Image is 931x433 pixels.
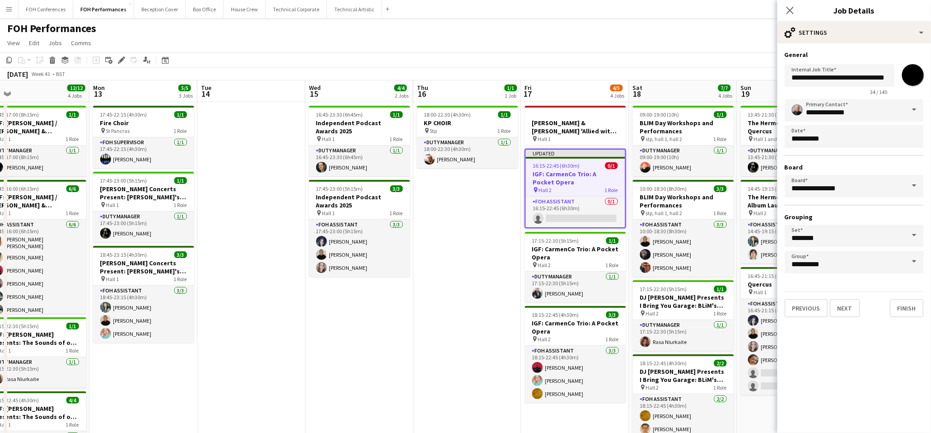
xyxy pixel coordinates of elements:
span: 16:15-22:45 (6h30m) [533,162,580,169]
h3: Board [785,163,924,171]
div: 4 Jobs [719,92,733,99]
span: 1/1 [66,111,79,118]
button: Finish [890,299,924,317]
span: 10:00-18:30 (8h30m) [640,185,687,192]
span: 14 [200,89,211,99]
app-card-role: Duty Manager1/117:15-22:30 (5h15m)Rasa Niurkaite [633,320,734,351]
div: 2 Jobs [395,92,409,99]
app-job-card: 09:00-19:00 (10h)1/1BLIM Day Workshops and Performances stp, hall 1, hall 21 RoleDuty Manager1/10... [633,106,734,176]
span: Hall 2 [539,187,552,193]
span: 17:15-22:30 (5h15m) [532,237,579,244]
h3: BLIM Day Workshops and Performances [633,119,734,135]
app-card-role: Duty Manager1/117:15-22:30 (5h15m)[PERSON_NAME] [525,272,626,302]
span: 16 [416,89,428,99]
span: Hall 2 [538,336,551,343]
h3: Grouping [785,213,924,221]
span: Hall 1 [106,202,119,208]
app-job-card: 17:45-22:15 (4h30m)1/1Fire Choir St Pancras1 RoleFOH Supervisor1/117:45-22:15 (4h30m)[PERSON_NAME] [93,106,194,168]
h1: FOH Performances [7,22,96,35]
span: View [7,39,20,47]
span: Sun [741,84,752,92]
span: 1 Role [174,127,187,134]
span: 1 Role [498,127,511,134]
span: 3/3 [606,311,619,318]
div: 17:45-23:00 (5h15m)3/3Independent Podcast Awards 2025 Hall 11 RoleFOH Assistant3/317:45-23:00 (5h... [309,180,410,277]
span: 1/1 [66,323,79,329]
span: Tue [201,84,211,92]
div: 4 Jobs [611,92,625,99]
span: 0/1 [605,162,618,169]
span: 13:45-21:30 (7h45m) [748,111,795,118]
button: FOH Conferences [19,0,73,18]
h3: IGF: CarmenCo Trio: A Pocket Opera [525,245,626,261]
app-job-card: 13:45-21:30 (7h45m)1/1The Hermes Experiment / Quercus Hall 1 and 21 RoleDuty Manager1/113:45-21:3... [741,106,842,176]
span: 1/1 [498,111,511,118]
app-job-card: [PERSON_NAME] & [PERSON_NAME] 'Allied with Nature' Album Launch Hall 1 [525,106,626,145]
span: 19 [739,89,752,99]
app-card-role: Duty Manager1/113:45-21:30 (7h45m)[PERSON_NAME] [741,146,842,176]
span: 1 Role [174,202,187,208]
span: 18:15-22:45 (4h30m) [640,360,687,367]
span: 1/1 [174,177,187,184]
div: 17:45-23:00 (5h15m)1/1[PERSON_NAME] Concerts Present: [PERSON_NAME]'s Cabinet Hall 11 RoleDuty Ma... [93,172,194,242]
span: 1/1 [714,286,727,292]
div: [DATE] [7,70,28,79]
h3: General [785,51,924,59]
div: 17:15-22:30 (5h15m)1/1DJ [PERSON_NAME] Presents I Bring You Garage: BLiM's 5th Anniversary Celebr... [633,280,734,351]
span: Fri [525,84,532,92]
div: BST [56,71,65,77]
span: 4/5 [610,85,623,91]
h3: Independent Podcast Awards 2025 [309,119,410,135]
span: 1 Role [174,276,187,282]
div: 3 Jobs [179,92,193,99]
div: 18:45-23:15 (4h30m)3/3[PERSON_NAME] Concerts Present: [PERSON_NAME]'s Cabinet Hall 11 RoleFOH Ass... [93,246,194,343]
span: 1 Role [714,310,727,317]
h3: [PERSON_NAME] Concerts Present: [PERSON_NAME]'s Cabinet [93,259,194,275]
span: Hall 2 [646,384,659,391]
app-job-card: 10:00-18:30 (8h30m)3/3BLIM Day Workshops and Performances stp, hall 1, hall 21 RoleFOH Assistant3... [633,180,734,277]
span: 1 Role [714,136,727,142]
span: Stp [430,127,437,134]
h3: The Hermes Experiment TREE Album Launch [741,193,842,209]
a: Comms [67,37,95,49]
button: House Crew [224,0,266,18]
h3: IGF: CarmenCo Trio: A Pocket Opera [525,319,626,335]
button: Reception Cover [134,0,186,18]
app-card-role: FOH Assistant1A4/616:45-21:15 (4h30m)[PERSON_NAME][PERSON_NAME][PERSON_NAME][PERSON_NAME] [741,299,842,395]
app-job-card: 18:15-22:45 (4h30m)3/3IGF: CarmenCo Trio: A Pocket Opera Hall 21 RoleFOH Assistant3/318:15-22:45 ... [525,306,626,403]
span: 3/3 [174,251,187,258]
app-job-card: 16:45-23:30 (6h45m)1/1Independent Podcast Awards 2025 Hall 11 RoleDuty Manager1/116:45-23:30 (6h4... [309,106,410,176]
span: 1 Role [66,210,79,216]
span: Hall 1 [106,276,119,282]
app-job-card: 18:00-22:30 (4h30m)1/1KP CHOIR Stp1 RoleDuty Manager1/118:00-22:30 (4h30m)[PERSON_NAME] [417,106,518,168]
span: 18:45-23:15 (4h30m) [100,251,147,258]
span: 17:45-22:15 (4h30m) [100,111,147,118]
app-card-role: Duty Manager1/117:45-23:00 (5h15m)[PERSON_NAME] [93,212,194,242]
span: 1 Role [714,210,727,216]
span: Sat [633,84,643,92]
span: 3/3 [390,185,403,192]
span: 12/12 [67,85,85,91]
h3: Independent Podcast Awards 2025 [309,193,410,209]
span: 18:00-22:30 (4h30m) [424,111,471,118]
app-card-role: Duty Manager1/116:45-23:30 (6h45m)[PERSON_NAME] [309,146,410,176]
div: 16:45-21:15 (4h30m)4/6Quercus Hall 11 RoleFOH Assistant1A4/616:45-21:15 (4h30m)[PERSON_NAME][PERS... [741,267,842,395]
span: 1 Role [66,421,79,428]
div: Updated [526,150,625,157]
span: Thu [417,84,428,92]
span: 1/1 [174,111,187,118]
app-job-card: 14:45-19:15 (4h30m)2/2The Hermes Experiment TREE Album Launch Hall 21 RoleFOH Assistant2/214:45-1... [741,180,842,264]
span: Hall 1 [538,136,551,142]
div: Settings [777,22,931,43]
span: 1/1 [606,237,619,244]
h3: Fire Choir [93,119,194,127]
span: 1 Role [605,187,618,193]
span: 5/5 [178,85,191,91]
app-card-role: FOH Assistant2/214:45-19:15 (4h30m)[PERSON_NAME][PERSON_NAME] [741,220,842,264]
span: stp, hall 1, hall 2 [646,210,683,216]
